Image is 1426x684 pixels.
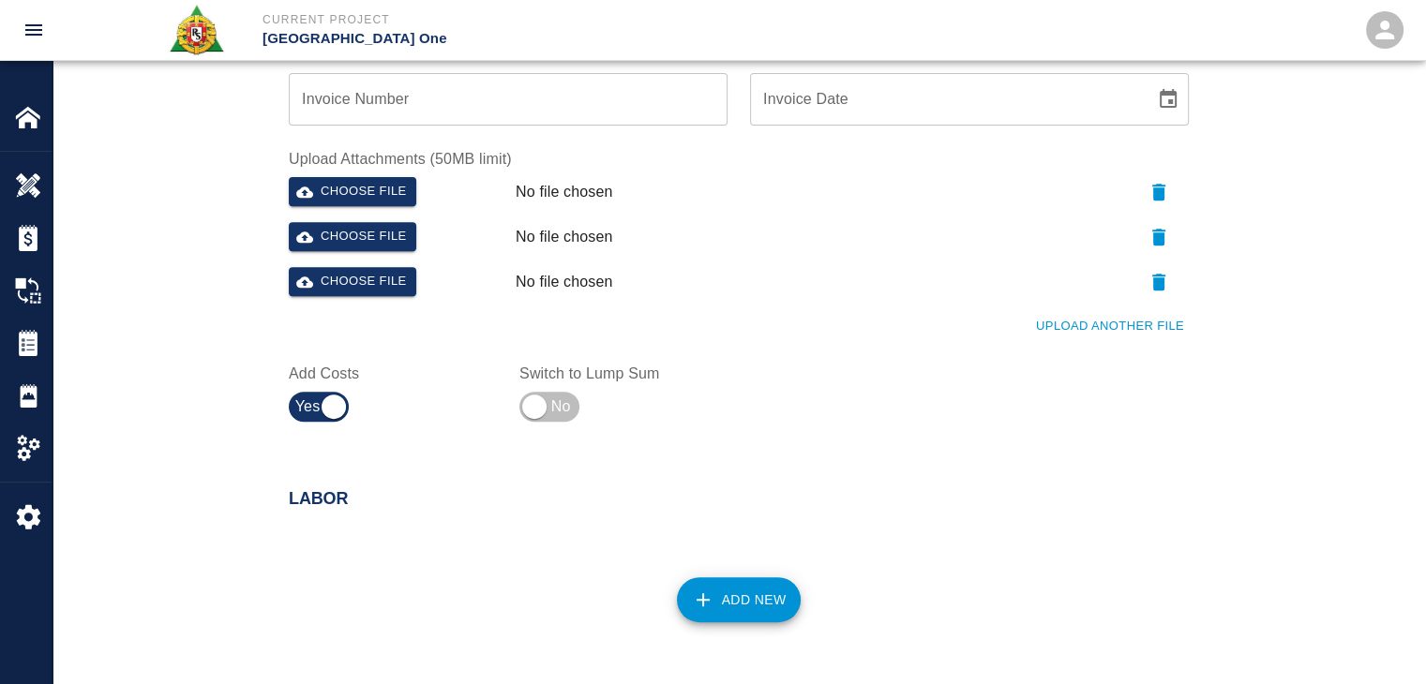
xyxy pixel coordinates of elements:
p: Current Project [263,11,815,28]
p: No file chosen [516,181,613,203]
iframe: Chat Widget [1332,594,1426,684]
img: Roger & Sons Concrete [168,4,225,56]
p: No file chosen [516,226,613,248]
button: open drawer [11,7,56,52]
button: Upload Another File [1031,312,1189,341]
button: Choose file [289,222,416,251]
label: Switch to Lump Sum [519,363,728,384]
button: Add New [677,577,802,622]
button: Choose file [289,267,416,296]
input: mm/dd/yyyy [750,73,1142,126]
button: Choose file [289,177,416,206]
label: Upload Attachments (50MB limit) [289,148,1189,170]
label: Add Costs [289,363,497,384]
p: No file chosen [516,271,613,293]
p: [GEOGRAPHIC_DATA] One [263,28,815,50]
h2: Labor [289,489,1189,510]
button: Choose date [1149,81,1187,118]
